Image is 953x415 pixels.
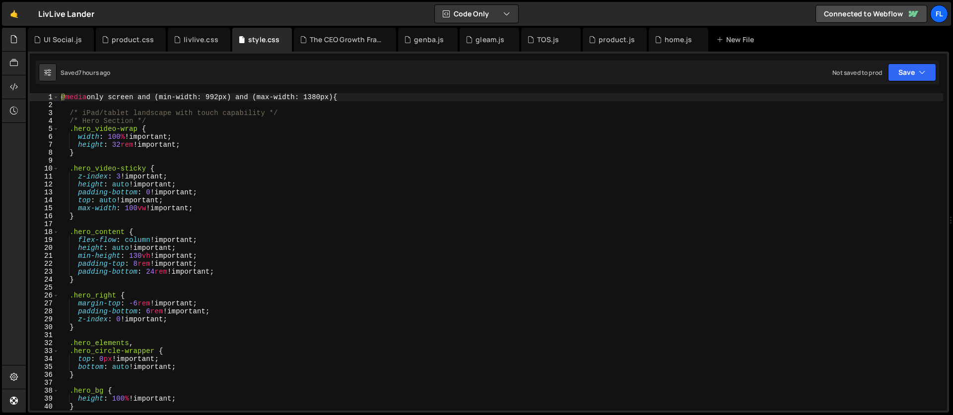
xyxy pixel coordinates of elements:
[310,35,384,45] div: The CEO Growth Framework.js
[30,299,59,307] div: 27
[30,196,59,204] div: 14
[30,395,59,403] div: 39
[30,244,59,252] div: 20
[44,35,82,45] div: UI Social.js
[537,35,559,45] div: TOS.js
[30,252,59,260] div: 21
[30,165,59,173] div: 10
[30,220,59,228] div: 17
[30,236,59,244] div: 19
[414,35,444,45] div: genba.js
[476,35,504,45] div: gleam.js
[665,35,692,45] div: home.js
[30,268,59,276] div: 23
[30,93,59,101] div: 1
[30,347,59,355] div: 33
[30,387,59,395] div: 38
[30,292,59,299] div: 26
[816,5,927,23] a: Connected to Webflow
[30,307,59,315] div: 28
[30,260,59,268] div: 22
[30,204,59,212] div: 15
[78,68,111,77] div: 7 hours ago
[30,180,59,188] div: 12
[248,35,279,45] div: style.css
[30,188,59,196] div: 13
[38,8,94,20] div: LivLive Lander
[61,68,111,77] div: Saved
[2,2,26,26] a: 🤙
[30,339,59,347] div: 32
[30,323,59,331] div: 30
[30,157,59,165] div: 9
[30,403,59,411] div: 40
[184,35,218,45] div: livlive.css
[30,228,59,236] div: 18
[30,315,59,323] div: 29
[30,149,59,157] div: 8
[30,379,59,387] div: 37
[30,212,59,220] div: 16
[30,133,59,141] div: 6
[30,371,59,379] div: 36
[30,284,59,292] div: 25
[30,101,59,109] div: 2
[888,63,936,81] button: Save
[930,5,948,23] a: Fl
[30,141,59,149] div: 7
[30,109,59,117] div: 3
[30,173,59,180] div: 11
[30,331,59,339] div: 31
[30,125,59,133] div: 5
[30,117,59,125] div: 4
[30,355,59,363] div: 34
[435,5,518,23] button: Code Only
[30,363,59,371] div: 35
[30,276,59,284] div: 24
[832,68,882,77] div: Not saved to prod
[112,35,154,45] div: product.css
[599,35,635,45] div: product.js
[716,35,758,45] div: New File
